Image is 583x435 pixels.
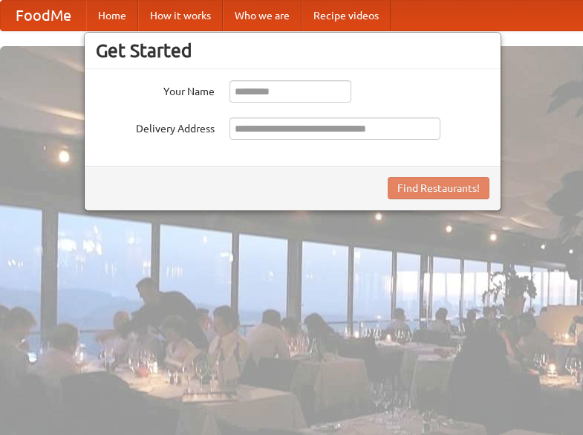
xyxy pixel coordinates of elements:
[96,80,215,99] label: Your Name
[96,39,489,62] h3: Get Started
[1,1,86,30] a: FoodMe
[223,1,302,30] a: Who we are
[138,1,223,30] a: How it works
[302,1,391,30] a: Recipe videos
[86,1,138,30] a: Home
[388,177,489,199] button: Find Restaurants!
[96,117,215,136] label: Delivery Address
